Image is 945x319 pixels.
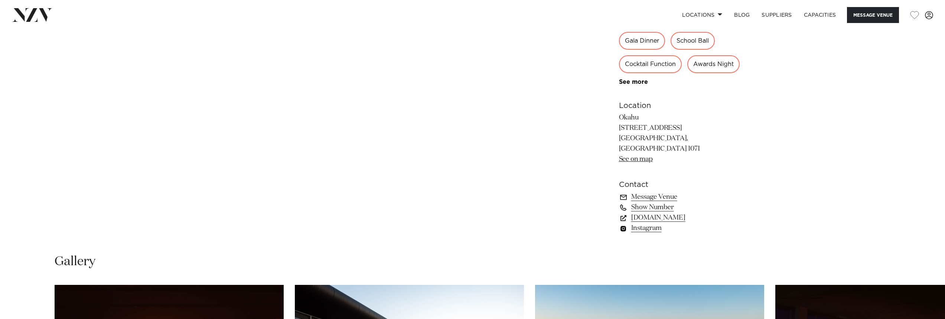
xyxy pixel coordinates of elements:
[798,7,842,23] a: Capacities
[619,100,740,111] h6: Location
[619,55,682,73] div: Cocktail Function
[728,7,756,23] a: BLOG
[671,32,715,50] div: School Ball
[619,223,740,233] a: Instagram
[619,113,740,164] p: Okahu [STREET_ADDRESS] [GEOGRAPHIC_DATA], [GEOGRAPHIC_DATA] 1071
[619,156,653,162] a: See on map
[847,7,899,23] button: Message Venue
[756,7,798,23] a: SUPPLIERS
[55,253,95,270] h2: Gallery
[619,202,740,213] a: Show Number
[619,32,665,50] div: Gala Dinner
[676,7,728,23] a: Locations
[619,192,740,202] a: Message Venue
[619,179,740,190] h6: Contact
[12,8,52,22] img: nzv-logo.png
[619,213,740,223] a: [DOMAIN_NAME]
[687,55,740,73] div: Awards Night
